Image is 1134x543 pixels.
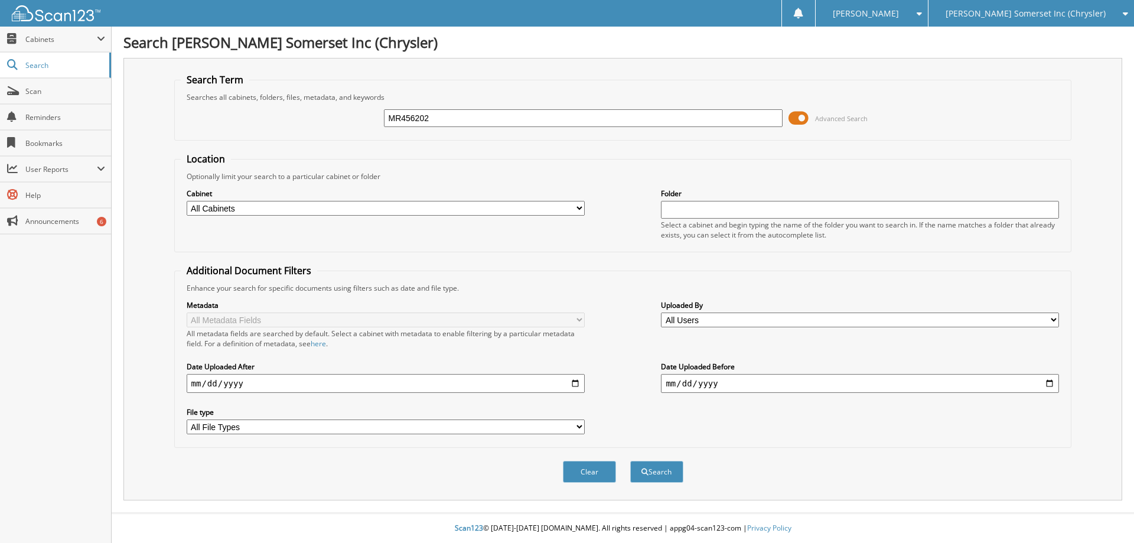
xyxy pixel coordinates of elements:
[455,523,483,533] span: Scan123
[187,362,585,372] label: Date Uploaded After
[181,264,317,277] legend: Additional Document Filters
[25,34,97,44] span: Cabinets
[25,112,105,122] span: Reminders
[563,461,616,483] button: Clear
[181,152,231,165] legend: Location
[25,216,105,226] span: Announcements
[187,374,585,393] input: start
[123,32,1122,52] h1: Search [PERSON_NAME] Somerset Inc (Chrysler)
[661,220,1059,240] div: Select a cabinet and begin typing the name of the folder you want to search in. If the name match...
[181,92,1065,102] div: Searches all cabinets, folders, files, metadata, and keywords
[187,300,585,310] label: Metadata
[661,188,1059,199] label: Folder
[112,514,1134,543] div: © [DATE]-[DATE] [DOMAIN_NAME]. All rights reserved | appg04-scan123-com |
[25,86,105,96] span: Scan
[833,10,899,17] span: [PERSON_NAME]
[661,300,1059,310] label: Uploaded By
[181,73,249,86] legend: Search Term
[25,60,103,70] span: Search
[187,188,585,199] label: Cabinet
[1075,486,1134,543] iframe: Chat Widget
[630,461,683,483] button: Search
[815,114,868,123] span: Advanced Search
[946,10,1106,17] span: [PERSON_NAME] Somerset Inc (Chrysler)
[25,138,105,148] span: Bookmarks
[25,164,97,174] span: User Reports
[12,5,100,21] img: scan123-logo-white.svg
[187,329,585,349] div: All metadata fields are searched by default. Select a cabinet with metadata to enable filtering b...
[181,283,1065,293] div: Enhance your search for specific documents using filters such as date and file type.
[747,523,791,533] a: Privacy Policy
[661,374,1059,393] input: end
[25,190,105,200] span: Help
[181,171,1065,181] div: Optionally limit your search to a particular cabinet or folder
[187,407,585,417] label: File type
[97,217,106,226] div: 6
[661,362,1059,372] label: Date Uploaded Before
[311,339,326,349] a: here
